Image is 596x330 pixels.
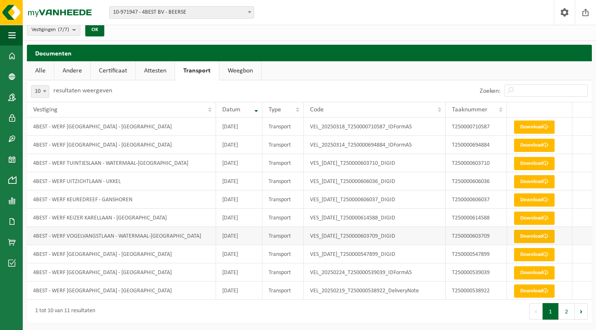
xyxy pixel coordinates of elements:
[109,6,254,19] span: 10-971947 - 4BEST BV - BEERSE
[262,190,304,209] td: Transport
[136,61,175,80] a: Attesten
[27,136,216,154] td: 4BEST - WERF [GEOGRAPHIC_DATA] - [GEOGRAPHIC_DATA]
[27,190,216,209] td: 4BEST - WERF KEUREDREEF - GANSHOREN
[262,227,304,245] td: Transport
[514,175,555,188] a: Download
[262,118,304,136] td: Transport
[222,106,240,113] span: Datum
[216,172,262,190] td: [DATE]
[31,86,49,97] span: 10
[529,303,543,320] button: Previous
[262,263,304,282] td: Transport
[219,61,261,80] a: Weegbon
[27,227,216,245] td: 4BEST - WERF VOGELVANGSTLAAN - WATERMAAL-[GEOGRAPHIC_DATA]
[53,87,112,94] label: resultaten weergeven
[304,136,446,154] td: VEL_20250314_T250000694884_IDFormA5
[216,263,262,282] td: [DATE]
[304,118,446,136] td: VEL_20250318_T250000710587_IDFormA5
[58,27,69,32] count: (7/7)
[27,23,80,36] button: Vestigingen(7/7)
[446,282,507,300] td: T250000538922
[262,282,304,300] td: Transport
[304,172,446,190] td: VES_[DATE]_T250000606036_DIGID
[31,24,69,36] span: Vestigingen
[446,263,507,282] td: T250000539039
[446,227,507,245] td: T250000603709
[514,193,555,207] a: Download
[304,209,446,227] td: VES_[DATE]_T250000614588_DIGID
[304,282,446,300] td: VEL_20250219_T250000538922_DeliveryNote
[514,248,555,261] a: Download
[446,209,507,227] td: T250000614588
[304,227,446,245] td: VES_[DATE]_T250000603709_DIGID
[543,303,559,320] button: 1
[304,190,446,209] td: VES_[DATE]_T250000606037_DIGID
[216,136,262,154] td: [DATE]
[575,303,588,320] button: Next
[216,154,262,172] td: [DATE]
[480,88,500,94] label: Zoeken:
[27,172,216,190] td: 4BEST - WERF UITZICHTLAAN - UKKEL
[559,303,575,320] button: 2
[33,106,58,113] span: Vestiging
[446,245,507,263] td: T250000547899
[514,139,555,152] a: Download
[269,106,281,113] span: Type
[262,209,304,227] td: Transport
[216,282,262,300] td: [DATE]
[310,106,324,113] span: Code
[446,190,507,209] td: T250000606037
[304,245,446,263] td: VES_[DATE]_T250000547899_DIGID
[216,227,262,245] td: [DATE]
[27,209,216,227] td: 4BEST - WERF KEIZER KARELLAAN - [GEOGRAPHIC_DATA]
[31,304,95,319] div: 1 tot 10 van 11 resultaten
[446,118,507,136] td: T250000710587
[216,209,262,227] td: [DATE]
[514,157,555,170] a: Download
[85,23,104,36] button: OK
[216,118,262,136] td: [DATE]
[514,284,555,298] a: Download
[27,45,592,61] h2: Documenten
[446,172,507,190] td: T250000606036
[27,118,216,136] td: 4BEST - WERF [GEOGRAPHIC_DATA] - [GEOGRAPHIC_DATA]
[446,154,507,172] td: T250000603710
[27,61,54,80] a: Alle
[27,263,216,282] td: 4BEST - WERF [GEOGRAPHIC_DATA] - [GEOGRAPHIC_DATA]
[216,245,262,263] td: [DATE]
[175,61,219,80] a: Transport
[110,7,254,18] span: 10-971947 - 4BEST BV - BEERSE
[452,106,488,113] span: Taaknummer
[27,154,216,172] td: 4BEST - WERF TUINTJESLAAN - WATERMAAL-[GEOGRAPHIC_DATA]
[514,230,555,243] a: Download
[216,190,262,209] td: [DATE]
[91,61,135,80] a: Certificaat
[514,120,555,134] a: Download
[262,172,304,190] td: Transport
[27,245,216,263] td: 4BEST - WERF [GEOGRAPHIC_DATA] - [GEOGRAPHIC_DATA]
[514,266,555,279] a: Download
[27,282,216,300] td: 4BEST - WERF [GEOGRAPHIC_DATA] - [GEOGRAPHIC_DATA]
[304,263,446,282] td: VEL_20250224_T250000539039_IDFormA5
[446,136,507,154] td: T250000694884
[262,245,304,263] td: Transport
[54,61,90,80] a: Andere
[31,85,49,98] span: 10
[514,212,555,225] a: Download
[304,154,446,172] td: VES_[DATE]_T250000603710_DIGID
[262,154,304,172] td: Transport
[262,136,304,154] td: Transport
